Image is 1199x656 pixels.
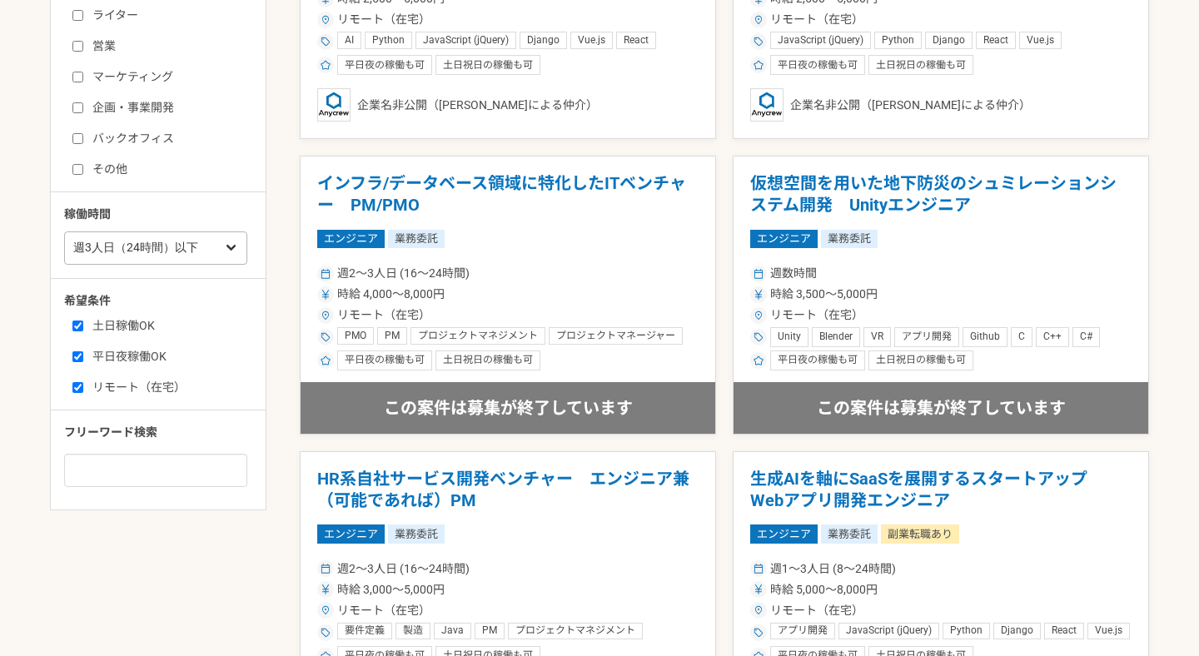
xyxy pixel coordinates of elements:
span: JavaScript (jQuery) [846,624,932,638]
input: バックオフィス [72,133,83,144]
div: 平日夜の稼働も可 [337,350,432,370]
img: ico_currency_yen-76ea2c4c.svg [754,584,764,594]
span: JavaScript (jQuery) [778,34,863,47]
span: プロジェクトマネジメント [515,624,635,638]
span: リモート（在宅） [770,306,863,324]
span: リモート（在宅） [337,602,430,619]
img: ico_location_pin-352ac629.svg [754,15,764,25]
span: 要件定義 [345,624,385,638]
img: ico_tag-f97210f0.svg [754,628,764,638]
img: ico_currency_yen-76ea2c4c.svg [321,290,331,300]
input: マーケティング [72,72,83,82]
div: 平日夜の稼働も可 [770,55,865,75]
span: 週1〜3人日 (8〜24時間) [770,560,896,578]
img: ico_tag-f97210f0.svg [321,37,331,47]
div: 平日夜の稼働も可 [770,350,865,370]
input: 企画・事業開発 [72,102,83,113]
img: ico_tag-f97210f0.svg [321,628,331,638]
span: Vue.js [578,34,605,47]
span: 時給 3,500〜5,000円 [770,286,878,303]
input: 土日稼働OK [72,321,83,331]
span: 業務委託 [388,524,445,543]
img: ico_star-c4f7eedc.svg [754,355,764,365]
input: 営業 [72,41,83,52]
img: ico_calendar-4541a85f.svg [321,269,331,279]
label: バックオフィス [72,130,264,147]
span: Python [372,34,405,47]
span: Python [882,34,914,47]
span: AI [345,34,354,47]
div: 土日祝日の稼働も可 [435,55,540,75]
span: Blender [819,330,853,344]
span: アプリ開発 [778,624,828,638]
div: この案件は募集が終了しています [734,382,1148,434]
label: 営業 [72,37,264,55]
span: 業務委託 [821,230,878,248]
span: C [1018,330,1025,344]
span: アプリ開発 [902,330,952,344]
span: Django [1001,624,1033,638]
div: 企業名非公開（[PERSON_NAME]による仲介） [317,88,699,122]
img: ico_location_pin-352ac629.svg [754,311,764,321]
span: Unity [778,330,801,344]
img: ico_location_pin-352ac629.svg [754,605,764,615]
span: VR [871,330,883,344]
span: 副業転職あり [881,524,959,543]
img: ico_location_pin-352ac629.svg [321,311,331,321]
span: React [1052,624,1077,638]
img: ico_location_pin-352ac629.svg [321,605,331,615]
div: 土日祝日の稼働も可 [868,55,973,75]
span: PMO [345,330,366,343]
span: Django [527,34,560,47]
span: 時給 5,000〜8,000円 [770,581,878,599]
h1: 仮想空間を用いた地下防災のシュミレーションシステム開発 Unityエンジニア [750,173,1132,216]
span: エンジニア [750,230,818,248]
span: Github [970,330,1000,344]
span: 製造 [403,624,423,638]
div: 土日祝日の稼働も可 [868,350,973,370]
span: プロジェクトマネージャー [556,330,675,343]
div: 土日祝日の稼働も可 [435,350,540,370]
img: ico_star-c4f7eedc.svg [321,355,331,365]
span: 希望条件 [64,294,111,307]
img: ico_star-c4f7eedc.svg [754,60,764,70]
div: 企業名非公開（[PERSON_NAME]による仲介） [750,88,1132,122]
span: リモート（在宅） [770,602,863,619]
img: ico_location_pin-352ac629.svg [321,15,331,25]
span: C# [1080,330,1092,344]
img: ico_tag-f97210f0.svg [321,332,331,342]
input: 平日夜稼働OK [72,351,83,362]
span: リモート（在宅） [337,306,430,324]
input: リモート（在宅） [72,382,83,393]
img: ico_calendar-4541a85f.svg [754,269,764,279]
img: logo_text_blue_01.png [750,88,784,122]
label: 土日稼働OK [72,317,264,335]
span: エンジニア [317,230,385,248]
label: マーケティング [72,68,264,86]
span: Java [441,624,464,638]
label: リモート（在宅） [72,379,264,396]
span: 週数時間 [770,265,817,282]
div: 平日夜の稼働も可 [337,55,432,75]
label: その他 [72,161,264,178]
span: プロジェクトマネジメント [418,330,538,343]
span: 業務委託 [821,524,878,543]
span: Python [950,624,983,638]
span: エンジニア [317,524,385,543]
span: PM [482,624,497,638]
input: ライター [72,10,83,21]
span: 週2〜3人日 (16〜24時間) [337,265,470,282]
span: 業務委託 [388,230,445,248]
img: logo_text_blue_01.png [317,88,351,122]
img: ico_currency_yen-76ea2c4c.svg [754,290,764,300]
span: Vue.js [1027,34,1054,47]
img: ico_currency_yen-76ea2c4c.svg [321,584,331,594]
span: React [983,34,1008,47]
span: 時給 3,000〜5,000円 [337,581,445,599]
span: リモート（在宅） [770,11,863,28]
span: PM [385,330,400,343]
span: リモート（在宅） [337,11,430,28]
span: Vue.js [1095,624,1122,638]
span: 週2〜3人日 (16〜24時間) [337,560,470,578]
h1: HR系自社サービス開発ベンチャー エンジニア兼（可能であれば）PM [317,469,699,511]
